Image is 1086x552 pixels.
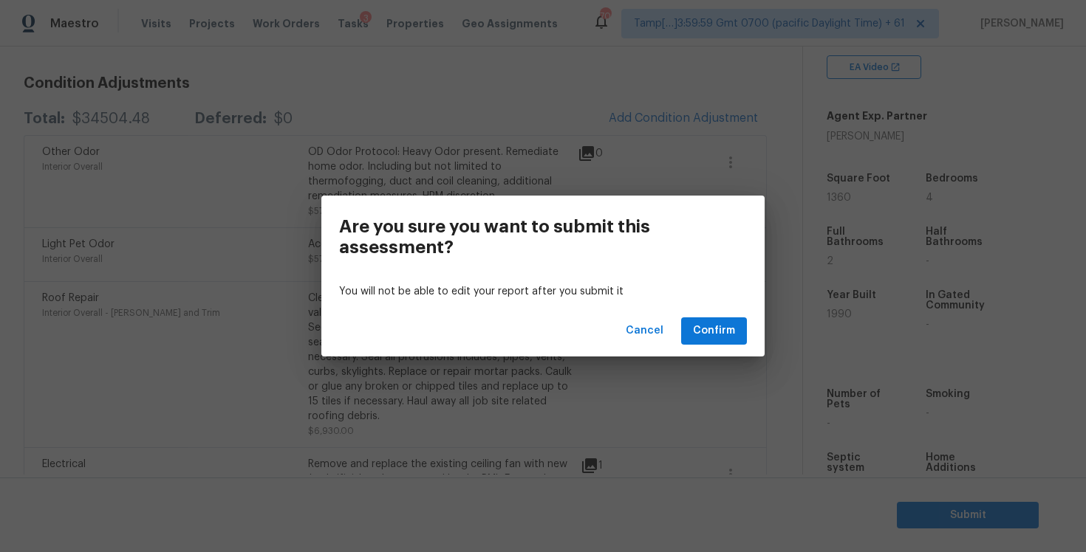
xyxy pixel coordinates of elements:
h3: Are you sure you want to submit this assessment? [339,216,680,258]
button: Cancel [620,317,669,345]
p: You will not be able to edit your report after you submit it [339,284,747,300]
button: Confirm [681,317,747,345]
span: Confirm [693,322,735,340]
span: Cancel [626,322,663,340]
